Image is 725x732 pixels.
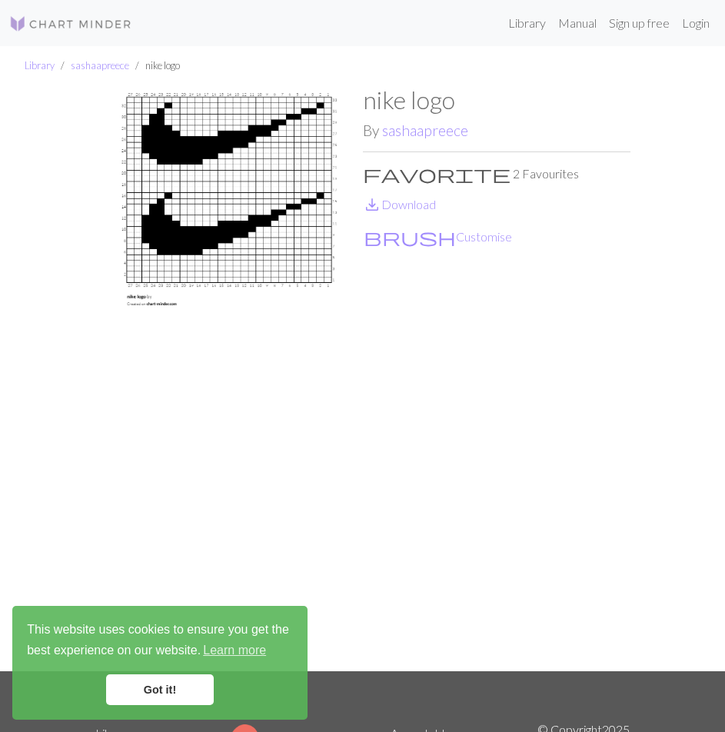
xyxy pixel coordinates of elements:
i: Customise [364,228,456,246]
span: This website uses cookies to ensure you get the best experience on our website. [27,621,293,662]
li: nike logo [129,58,180,73]
span: save_alt [363,194,381,215]
a: DownloadDownload [363,197,436,211]
div: cookieconsent [12,606,308,720]
span: brush [364,226,456,248]
a: Library [25,59,55,72]
p: 2 Favourites [363,165,630,183]
a: dismiss cookie message [106,674,214,705]
i: Download [363,195,381,214]
span: favorite [363,163,510,185]
h2: By [363,121,630,139]
button: CustomiseCustomise [363,227,513,247]
a: Manual [552,8,603,38]
img: Logo [9,15,132,33]
img: nike logo [95,85,363,671]
a: sashaapreece [71,59,129,72]
a: Library [502,8,552,38]
a: sashaapreece [382,121,468,139]
a: learn more about cookies [201,639,268,662]
a: Sign up free [603,8,676,38]
h1: nike logo [363,85,630,115]
a: Login [676,8,716,38]
i: Favourite [363,165,510,183]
